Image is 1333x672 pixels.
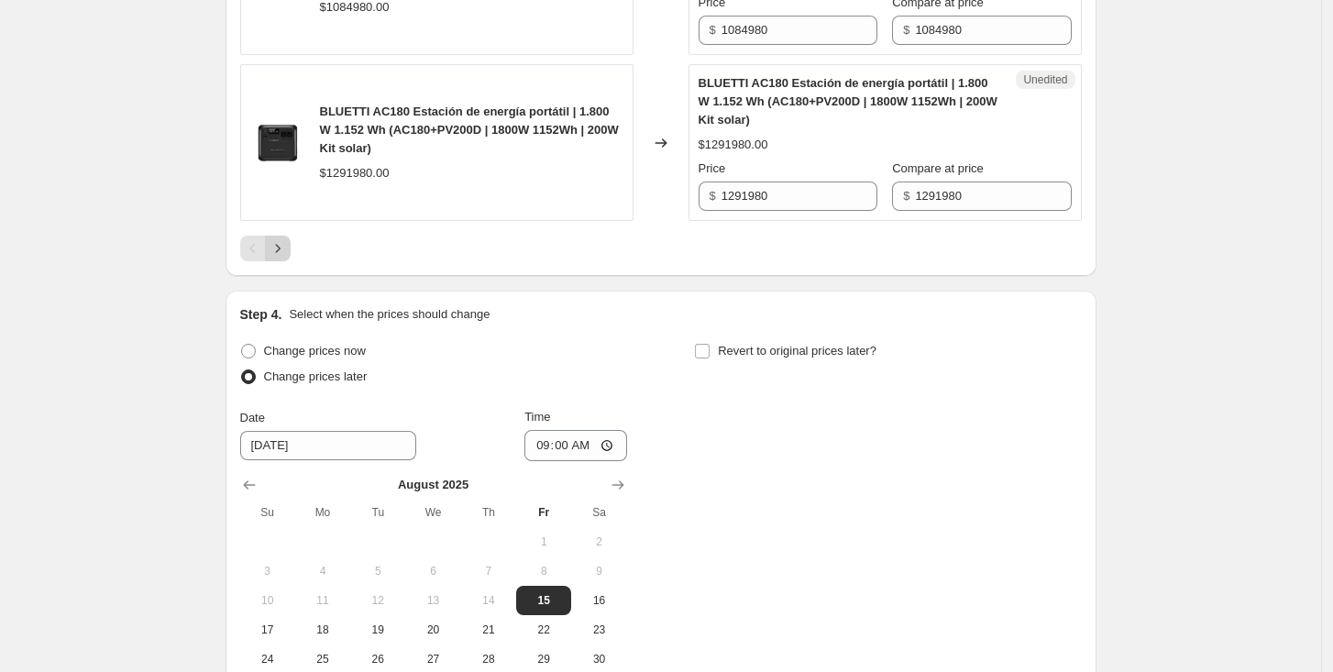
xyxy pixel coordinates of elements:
[524,430,627,461] input: 12:00
[405,586,460,615] button: Wednesday August 13 2025
[240,556,295,586] button: Sunday August 3 2025
[320,105,619,155] span: BLUETTI AC180 Estación de energía portátil | 1.800 W 1.152 Wh (AC180+PV200D | 1800W 1152Wh | 200W...
[468,652,509,666] span: 28
[903,189,909,203] span: $
[523,652,564,666] span: 29
[264,344,366,358] span: Change prices now
[405,615,460,644] button: Wednesday August 20 2025
[578,593,619,608] span: 16
[237,472,262,498] button: Show previous month, July 2025
[413,652,453,666] span: 27
[405,498,460,527] th: Wednesday
[523,593,564,608] span: 15
[516,615,571,644] button: Friday August 22 2025
[265,236,291,261] button: Next
[461,556,516,586] button: Thursday August 7 2025
[578,505,619,520] span: Sa
[248,593,288,608] span: 10
[240,586,295,615] button: Sunday August 10 2025
[892,161,984,175] span: Compare at price
[248,505,288,520] span: Su
[240,236,291,261] nav: Pagination
[358,652,398,666] span: 26
[350,556,405,586] button: Tuesday August 5 2025
[303,564,343,578] span: 4
[413,593,453,608] span: 13
[605,472,631,498] button: Show next month, September 2025
[240,615,295,644] button: Sunday August 17 2025
[523,505,564,520] span: Fr
[468,622,509,637] span: 21
[710,189,716,203] span: $
[350,498,405,527] th: Tuesday
[303,505,343,520] span: Mo
[523,622,564,637] span: 22
[303,652,343,666] span: 25
[350,586,405,615] button: Tuesday August 12 2025
[303,593,343,608] span: 11
[413,622,453,637] span: 20
[248,622,288,637] span: 17
[413,564,453,578] span: 6
[516,498,571,527] th: Friday
[461,586,516,615] button: Thursday August 14 2025
[516,556,571,586] button: Friday August 8 2025
[289,305,490,324] p: Select when the prices should change
[523,564,564,578] span: 8
[358,622,398,637] span: 19
[240,305,282,324] h2: Step 4.
[571,498,626,527] th: Saturday
[350,615,405,644] button: Tuesday August 19 2025
[571,556,626,586] button: Saturday August 9 2025
[571,527,626,556] button: Saturday August 2 2025
[699,136,768,154] div: $1291980.00
[468,564,509,578] span: 7
[523,534,564,549] span: 1
[240,498,295,527] th: Sunday
[405,556,460,586] button: Wednesday August 6 2025
[295,615,350,644] button: Monday August 18 2025
[578,622,619,637] span: 23
[303,622,343,637] span: 18
[710,23,716,37] span: $
[578,564,619,578] span: 9
[524,410,550,424] span: Time
[295,556,350,586] button: Monday August 4 2025
[516,586,571,615] button: Today Friday August 15 2025
[264,369,368,383] span: Change prices later
[468,593,509,608] span: 14
[461,615,516,644] button: Thursday August 21 2025
[358,505,398,520] span: Tu
[320,164,390,182] div: $1291980.00
[240,411,265,424] span: Date
[248,652,288,666] span: 24
[358,593,398,608] span: 12
[240,431,416,460] input: 8/15/2025
[571,586,626,615] button: Saturday August 16 2025
[468,505,509,520] span: Th
[699,76,997,127] span: BLUETTI AC180 Estación de energía portátil | 1.800 W 1.152 Wh (AC180+PV200D | 1800W 1152Wh | 200W...
[516,527,571,556] button: Friday August 1 2025
[358,564,398,578] span: 5
[250,116,305,171] img: AC180_5b64eb13-0a80-48a9-ba52-d1121f1334c8_80x.png
[295,586,350,615] button: Monday August 11 2025
[718,344,876,358] span: Revert to original prices later?
[461,498,516,527] th: Thursday
[578,652,619,666] span: 30
[295,498,350,527] th: Monday
[1023,72,1067,87] span: Unedited
[413,505,453,520] span: We
[903,23,909,37] span: $
[699,161,726,175] span: Price
[578,534,619,549] span: 2
[571,615,626,644] button: Saturday August 23 2025
[248,564,288,578] span: 3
